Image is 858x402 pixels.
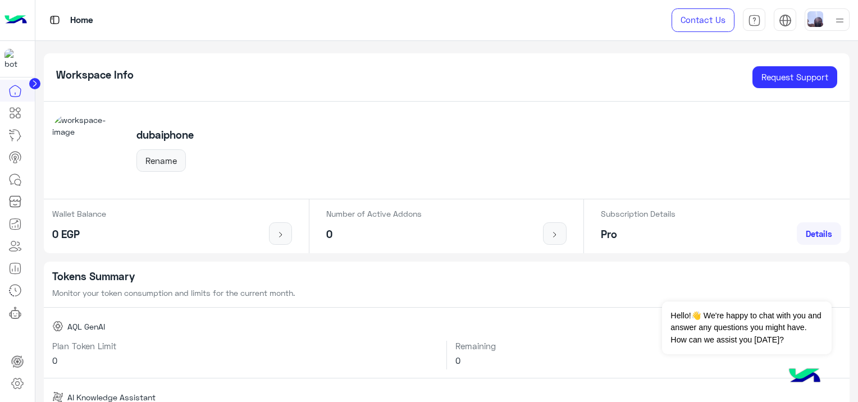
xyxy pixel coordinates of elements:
h5: dubaiphone [136,129,194,141]
p: Home [70,13,93,28]
img: hulul-logo.png [785,357,824,396]
h5: Workspace Info [56,68,134,81]
p: Number of Active Addons [326,208,422,220]
img: icon [548,230,562,239]
h6: 0 [455,355,841,366]
h6: 0 [52,355,439,366]
img: tab [748,14,761,27]
a: tab [743,8,765,32]
a: Request Support [752,66,837,89]
img: workspace-image [52,114,124,186]
img: userImage [807,11,823,27]
h5: 0 [326,228,422,241]
img: tab [48,13,62,27]
span: Hello!👋 We're happy to chat with you and answer any questions you might have. How can we assist y... [662,301,831,354]
img: 1403182699927242 [4,49,25,69]
h6: Remaining [455,341,841,351]
button: Rename [136,149,186,172]
img: profile [833,13,847,28]
span: Details [806,229,832,239]
p: Wallet Balance [52,208,106,220]
a: Contact Us [672,8,734,32]
p: Subscription Details [601,208,676,220]
img: Logo [4,8,27,32]
img: AQL GenAI [52,321,63,332]
a: Details [797,222,841,245]
p: Monitor your token consumption and limits for the current month. [52,287,842,299]
span: AQL GenAI [67,321,105,332]
h5: Pro [601,228,676,241]
img: icon [273,230,287,239]
img: tab [779,14,792,27]
h5: Tokens Summary [52,270,842,283]
h5: 0 EGP [52,228,106,241]
h6: Plan Token Limit [52,341,439,351]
